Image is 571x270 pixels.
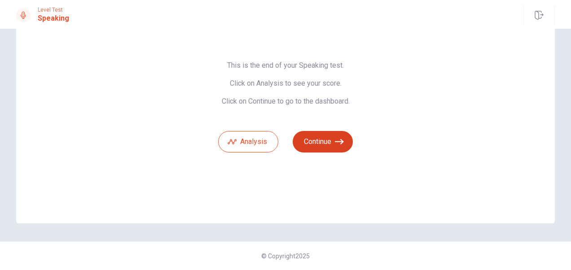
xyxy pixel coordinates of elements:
span: © Copyright 2025 [261,253,310,260]
h1: Speaking [38,13,69,24]
button: Analysis [218,131,278,152]
span: Level Test [38,7,69,13]
button: Continue [293,131,353,152]
span: This is the end of your Speaking test. Click on Analysis to see your score. Click on Continue to ... [218,61,353,106]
